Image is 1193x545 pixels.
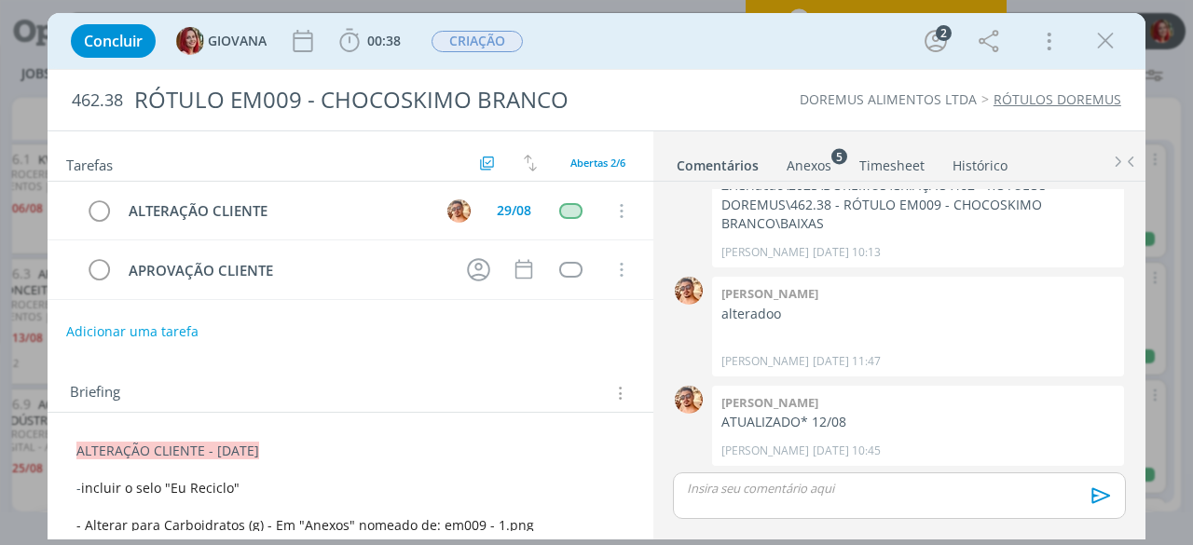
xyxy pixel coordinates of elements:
[127,77,676,123] div: RÓTULO EM009 - CHOCOSKIMO BRANCO
[65,315,199,348] button: Adicionar uma tarefa
[721,394,818,411] b: [PERSON_NAME]
[335,26,405,56] button: 00:38
[66,152,113,174] span: Tarefas
[721,285,818,302] b: [PERSON_NAME]
[858,148,926,175] a: Timesheet
[120,199,431,223] div: ALTERAÇÃO CLIENTE
[675,277,703,305] img: V
[813,353,881,370] span: [DATE] 11:47
[721,443,809,459] p: [PERSON_NAME]
[48,13,1145,539] div: dialog
[787,157,831,175] div: Anexos
[721,353,809,370] p: [PERSON_NAME]
[813,244,881,261] span: [DATE] 10:13
[952,148,1008,175] a: Histórico
[676,148,760,175] a: Comentários
[524,155,537,171] img: arrow-down-up.svg
[208,34,267,48] span: GIOVANA
[721,176,1115,233] p: Z:\Criacao\2025\DOREMUS\CRIAÇÃO\462 - RÓTULOS DOREMUS\462.38 - RÓTULO EM009 - CHOCOSKIMO BRANCO\B...
[176,27,204,55] img: G
[81,479,240,497] span: incluir o selo "Eu Reciclo"
[176,27,267,55] button: GGIOVANA
[447,199,471,223] img: V
[721,305,1115,323] p: alteradoo
[800,90,977,108] a: DOREMUS ALIMENTOS LTDA
[72,90,123,111] span: 462.38
[936,25,952,41] div: 2
[76,479,624,497] p: -
[497,204,531,217] div: 29/08
[84,34,143,48] span: Concluir
[71,24,156,58] button: Concluir
[431,30,524,53] button: CRIAÇÃO
[367,32,401,49] span: 00:38
[570,156,625,170] span: Abertas 2/6
[994,90,1121,108] a: RÓTULOS DOREMUS
[721,244,809,261] p: [PERSON_NAME]
[721,413,1115,431] p: ATUALIZADO* 12/08
[70,381,120,405] span: Briefing
[120,259,450,282] div: APROVAÇÃO CLIENTE
[76,442,259,459] span: ALTERAÇÃO CLIENTE - [DATE]
[446,197,473,225] button: V
[813,443,881,459] span: [DATE] 10:45
[921,26,951,56] button: 2
[432,31,523,52] span: CRIAÇÃO
[675,386,703,414] img: V
[76,516,534,534] span: - Alterar para Carboidratos (g) - Em "Anexos" nomeado de: em009 - 1.png
[831,148,847,164] sup: 5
